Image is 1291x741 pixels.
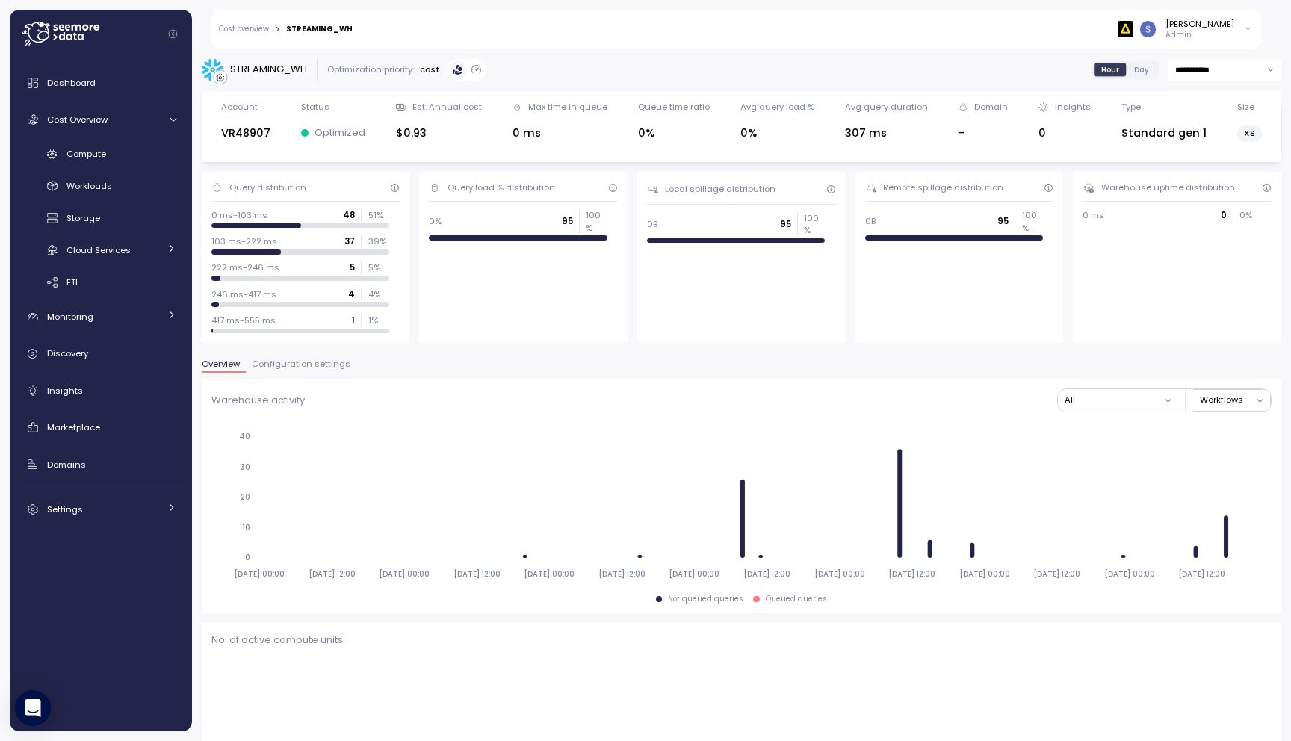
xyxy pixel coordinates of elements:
p: 103 ms-222 ms [211,235,277,247]
div: Domain [974,101,1008,113]
p: 5 % [368,261,389,273]
div: - [959,125,1008,142]
p: 95 [780,218,791,230]
button: Collapse navigation [164,28,182,40]
p: 1 [351,314,355,326]
p: 0 [1221,209,1227,221]
div: Queue time ratio [638,101,710,113]
tspan: 40 [239,432,250,441]
div: Max time in queue [528,101,607,113]
span: Discovery [47,347,88,359]
div: Account [221,101,258,113]
img: 6628aa71fabf670d87b811be.PNG [1118,21,1133,37]
span: Compute [66,148,106,160]
span: Cost Overview [47,114,108,125]
div: Avg query load % [740,101,814,113]
span: Domains [47,459,86,471]
span: Hour [1101,64,1119,75]
span: XS [1244,125,1255,141]
tspan: [DATE] 00:00 [234,569,285,579]
div: 0 [1038,125,1090,142]
div: Avg query duration [845,101,928,113]
div: 307 ms [845,125,928,142]
tspan: [DATE] 00:00 [814,569,864,579]
tspan: 10 [242,523,250,533]
p: 0B [865,215,876,227]
a: Discovery [16,339,186,369]
p: 4 % [368,288,389,300]
p: 222 ms-246 ms [211,261,279,273]
span: ETL [66,276,79,288]
span: Overview [202,360,240,368]
p: Optimized [315,125,365,140]
div: Type [1121,101,1141,113]
div: Query distribution [229,182,306,193]
p: 48 [343,209,355,221]
p: 5 [350,261,355,273]
span: Storage [66,212,100,224]
a: Cloud Services [16,238,186,262]
tspan: 20 [241,492,250,502]
a: Marketplace [16,412,186,442]
div: Size [1237,101,1254,113]
tspan: [DATE] 12:00 [1033,569,1080,579]
a: Dashboard [16,68,186,98]
a: Settings [16,494,186,524]
tspan: [DATE] 12:00 [1178,569,1225,579]
p: 0B [647,218,658,230]
p: 51 % [368,209,389,221]
span: Configuration settings [252,360,350,368]
span: Day [1134,64,1149,75]
a: Cost Overview [16,105,186,134]
p: 246 ms-417 ms [211,288,276,300]
tspan: [DATE] 12:00 [743,569,790,579]
span: Marketplace [47,421,100,433]
span: Insights [47,385,83,397]
a: ETL [16,270,186,294]
tspan: [DATE] 00:00 [669,569,719,579]
p: 95 [562,215,573,227]
div: 0 ms [513,125,607,142]
tspan: [DATE] 00:00 [524,569,575,579]
p: 0 % [1239,209,1260,221]
p: 100 % [586,209,607,234]
span: Workloads [66,180,112,192]
div: Standard gen 1 [1121,125,1207,142]
tspan: [DATE] 12:00 [453,569,501,579]
div: Remote spillage distribution [883,182,1003,193]
p: 417 ms-555 ms [211,314,276,326]
div: Optimization priority: [327,63,414,75]
tspan: 30 [241,462,250,472]
a: Cost overview [219,25,269,33]
div: Est. Annual cost [412,101,482,113]
a: Monitoring [16,302,186,332]
div: Not queued queries [668,594,743,604]
a: Storage [16,206,186,231]
span: Cloud Services [66,244,131,256]
a: Workloads [16,174,186,199]
div: Insights [1055,101,1091,113]
span: Settings [47,503,83,515]
div: Open Intercom Messenger [15,690,51,726]
tspan: [DATE] 12:00 [308,569,355,579]
tspan: [DATE] 12:00 [888,569,935,579]
img: ACg8ocLCy7HMj59gwelRyEldAl2GQfy23E10ipDNf0SDYCnD3y85RA=s96-c [1140,21,1156,37]
p: 0 ms [1083,209,1104,221]
div: 0% [740,125,814,142]
p: 39 % [368,235,389,247]
p: 0% [429,215,442,227]
p: 0 ms-103 ms [211,209,267,221]
p: No. of active compute units [211,633,1272,648]
p: 1 % [368,314,389,326]
p: Admin [1165,30,1234,40]
p: cost [420,63,440,75]
div: Warehouse uptime distribution [1101,182,1235,193]
a: Insights [16,376,186,406]
a: Domains [16,450,186,480]
div: Query load % distribution [448,182,555,193]
tspan: [DATE] 00:00 [379,569,430,579]
span: Monitoring [47,311,93,323]
span: Dashboard [47,77,96,89]
p: 4 [348,288,355,300]
div: $0.93 [396,125,481,142]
